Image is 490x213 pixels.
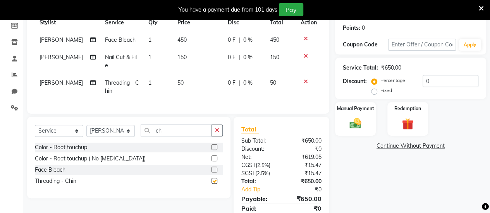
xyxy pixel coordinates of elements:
[257,162,269,168] span: 2.5%
[343,77,367,85] div: Discount:
[177,36,187,43] span: 450
[343,64,378,72] div: Service Total:
[105,36,136,43] span: Face Bleach
[243,36,253,44] span: 0 %
[236,186,289,194] a: Add Tip
[241,170,255,177] span: SGST
[270,79,276,86] span: 50
[35,177,76,185] div: Threading - Chin
[388,39,456,51] input: Enter Offer / Coupon Code
[173,14,223,31] th: Price
[380,77,405,84] label: Percentage
[236,153,282,161] div: Net:
[281,145,327,153] div: ₹0
[239,79,240,87] span: |
[380,87,392,94] label: Fixed
[148,36,151,43] span: 1
[35,14,100,31] th: Stylist
[144,14,173,31] th: Qty
[228,53,236,61] span: 0 F
[281,169,327,177] div: ₹15.47
[100,14,144,31] th: Service
[281,153,327,161] div: ₹619.05
[337,105,374,112] label: Manual Payment
[362,24,365,32] div: 0
[239,53,240,61] span: |
[337,142,485,150] a: Continue Without Payment
[394,105,421,112] label: Redemption
[239,36,240,44] span: |
[177,54,187,61] span: 150
[281,194,327,203] div: ₹650.00
[35,155,146,163] div: Color - Root touchup ( No [MEDICAL_DATA])
[265,14,296,31] th: Total
[241,125,259,133] span: Total
[141,124,212,136] input: Search or Scan
[279,3,303,16] button: Pay
[228,79,236,87] span: 0 F
[236,204,282,213] div: Paid:
[381,64,401,72] div: ₹650.00
[281,204,327,213] div: ₹0
[346,117,365,130] img: _cash.svg
[236,169,282,177] div: ( )
[236,145,282,153] div: Discount:
[257,170,268,176] span: 2.5%
[35,166,65,174] div: Face Bleach
[236,161,282,169] div: ( )
[398,117,417,131] img: _gift.svg
[105,54,137,69] span: Nail Cut & File
[289,186,327,194] div: ₹0
[236,194,282,203] div: Payable:
[459,39,481,51] button: Apply
[296,14,322,31] th: Action
[243,53,253,61] span: 0 %
[343,41,388,49] div: Coupon Code
[223,14,265,31] th: Disc
[148,79,151,86] span: 1
[236,137,282,145] div: Sub Total:
[270,36,279,43] span: 450
[281,137,327,145] div: ₹650.00
[40,54,83,61] span: [PERSON_NAME]
[105,79,139,94] span: Threading - Chin
[179,6,277,14] div: You have a payment due from 101 days
[281,161,327,169] div: ₹15.47
[40,36,83,43] span: [PERSON_NAME]
[35,143,87,152] div: Color - Root touchup
[243,79,253,87] span: 0 %
[228,36,236,44] span: 0 F
[148,54,151,61] span: 1
[177,79,184,86] span: 50
[343,24,360,32] div: Points:
[236,177,282,186] div: Total:
[270,54,279,61] span: 150
[40,79,83,86] span: [PERSON_NAME]
[281,177,327,186] div: ₹650.00
[241,162,256,169] span: CGST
